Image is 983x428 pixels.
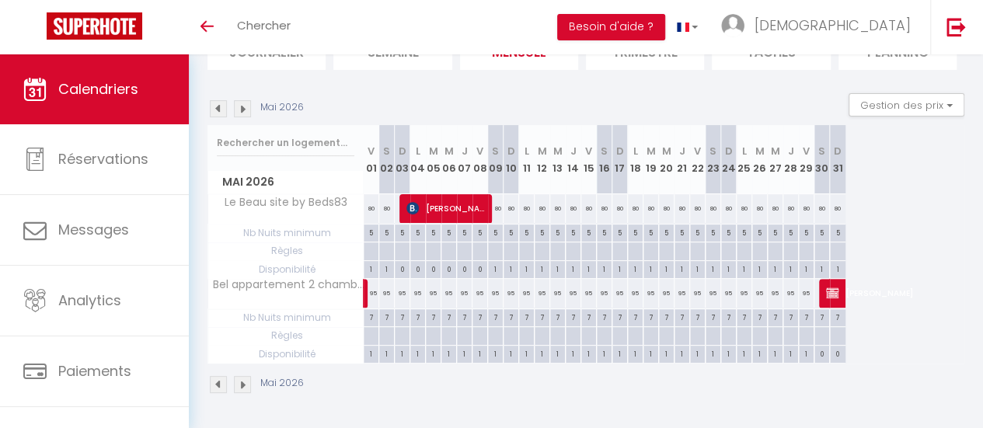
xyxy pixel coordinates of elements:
div: 95 [768,279,783,308]
div: 5 [426,224,441,239]
th: 03 [395,125,410,194]
div: 5 [581,224,596,239]
div: 1 [690,261,705,276]
div: 7 [395,309,410,324]
abbr: L [525,144,529,158]
abbr: S [601,144,608,158]
div: 7 [643,309,658,324]
div: 1 [783,346,798,360]
div: 7 [535,309,549,324]
div: 95 [441,279,457,308]
div: 1 [519,346,534,360]
div: 5 [519,224,534,239]
div: 7 [814,309,829,324]
span: Règles [208,327,363,344]
div: 5 [504,224,518,239]
div: 80 [690,194,706,223]
div: 1 [768,346,783,360]
span: Règles [208,242,363,259]
abbr: M [553,144,563,158]
div: 95 [597,279,612,308]
div: 95 [364,279,379,308]
th: 29 [799,125,814,194]
span: [PERSON_NAME] [406,193,490,223]
abbr: M [662,144,671,158]
div: 5 [597,224,612,239]
th: 14 [566,125,581,194]
div: 95 [535,279,550,308]
div: 80 [643,194,659,223]
div: 5 [690,224,705,239]
th: 11 [519,125,535,194]
div: 95 [706,279,721,308]
div: 0 [441,261,456,276]
div: 1 [581,261,596,276]
th: 02 [379,125,395,194]
div: 80 [581,194,597,223]
abbr: D [834,144,842,158]
iframe: Chat [917,358,971,416]
div: 1 [504,346,518,360]
th: 23 [706,125,721,194]
div: 1 [535,261,549,276]
div: 7 [504,309,518,324]
abbr: M [755,144,765,158]
abbr: V [368,144,375,158]
div: 7 [737,309,751,324]
th: 17 [612,125,628,194]
div: 95 [566,279,581,308]
div: 95 [612,279,628,308]
div: 5 [457,224,472,239]
th: 10 [504,125,519,194]
abbr: M [771,144,780,158]
th: 05 [426,125,441,194]
div: 80 [768,194,783,223]
div: 7 [410,309,425,324]
span: Analytics [58,291,121,310]
th: 13 [550,125,566,194]
div: 5 [395,224,410,239]
button: Gestion des prix [849,93,964,117]
div: 95 [379,279,395,308]
th: 20 [659,125,675,194]
div: 1 [566,346,580,360]
div: 80 [706,194,721,223]
div: 95 [752,279,768,308]
div: 5 [441,224,456,239]
th: 31 [830,125,845,194]
p: Mai 2026 [260,376,304,391]
div: 95 [659,279,675,308]
div: 95 [721,279,737,308]
th: 27 [768,125,783,194]
div: 1 [504,261,518,276]
div: 7 [457,309,472,324]
div: 7 [566,309,580,324]
div: 1 [690,346,705,360]
div: 7 [472,309,487,324]
span: Réservations [58,149,148,169]
div: 7 [488,309,503,324]
div: 5 [783,224,798,239]
abbr: J [462,144,468,158]
div: 7 [706,309,720,324]
div: 5 [643,224,658,239]
div: 5 [830,224,845,239]
abbr: L [742,144,747,158]
div: 95 [643,279,659,308]
div: 1 [597,261,612,276]
div: 1 [612,261,627,276]
span: Paiements [58,361,131,381]
div: 7 [768,309,783,324]
input: Rechercher un logement... [217,129,354,157]
div: 80 [488,194,504,223]
th: 26 [752,125,768,194]
img: logout [946,17,966,37]
div: 7 [581,309,596,324]
div: 1 [830,261,845,276]
div: 1 [364,261,378,276]
div: 1 [706,346,720,360]
div: 7 [690,309,705,324]
abbr: S [709,144,716,158]
div: 1 [519,261,534,276]
abbr: J [679,144,685,158]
